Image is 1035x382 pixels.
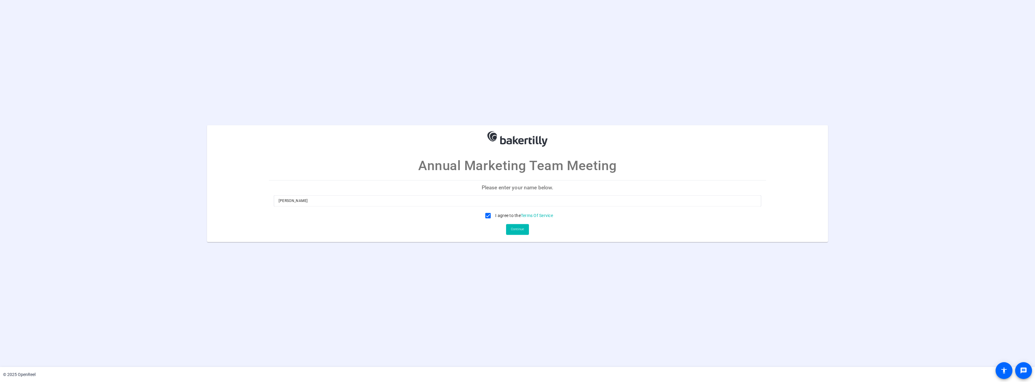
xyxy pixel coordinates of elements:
[269,181,766,195] p: Please enter your name below.
[506,224,529,235] button: Continue
[1000,367,1008,374] mat-icon: accessibility
[487,131,548,147] img: company-logo
[511,225,524,234] span: Continue
[418,156,617,176] p: Annual Marketing Team Meeting
[521,213,553,218] a: Terms Of Service
[279,197,756,204] input: Enter your name
[494,212,553,219] label: I agree to the
[1020,367,1027,374] mat-icon: message
[3,371,36,378] div: © 2025 OpenReel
